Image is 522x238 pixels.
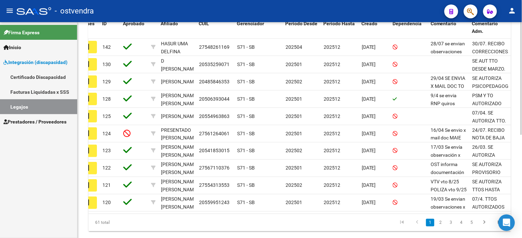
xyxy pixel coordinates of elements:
[362,62,376,67] span: [DATE]
[199,183,229,188] span: 27554313553
[123,21,144,26] span: Aprobado
[161,126,198,142] div: PRESENTADO [PERSON_NAME]
[456,217,467,229] li: page 4
[431,21,457,26] span: Comentario
[55,3,94,19] span: - ostvendra
[446,217,456,229] li: page 3
[161,144,198,159] div: [PERSON_NAME] [PERSON_NAME]
[324,183,340,188] span: 202512
[362,131,376,136] span: [DATE]
[74,21,94,26] span: Acciones
[199,113,229,119] span: 20554963863
[428,16,469,39] datatable-header-cell: Comentario
[324,131,340,136] span: 202512
[362,200,376,205] span: [DATE]
[321,16,359,39] datatable-header-cell: Periodo Hasta
[472,41,516,133] span: 30/07. RECIBO CORRECCIONES. PSICOLOGIA SE AUTORIZA PROVISORIAMENTE DE AGOSTO HASTA OCTUBRE 2025, ...
[285,21,317,26] span: Periodo Desde
[362,148,376,154] span: [DATE]
[102,183,111,188] span: 121
[161,195,198,211] div: [PERSON_NAME] [PERSON_NAME]
[469,16,511,39] datatable-header-cell: Comentario Adm.
[323,21,355,26] span: Periodo Hasta
[472,110,514,163] span: 07/04. SE AUTORIZA TTO. SE AGUARDA RESTO SEGUN RHC. 19/06. SE AUTORIZA FONOAUDIOLOGIA
[426,219,434,227] a: 1
[324,79,340,84] span: 202512
[362,113,376,119] span: [DATE]
[199,148,229,154] span: 20541853015
[286,62,302,67] span: 202501
[431,127,466,141] span: 16/04 Se envio x mail doc MAIE
[89,214,172,231] div: 61 total
[199,200,229,205] span: 20559951243
[3,118,66,126] span: Prestadores / Proveedores
[199,165,229,171] span: 27567110376
[286,165,302,171] span: 202501
[457,219,466,227] a: 4
[237,131,255,136] span: S71 - SB
[431,93,463,114] span: 9/4 se envia RNP quiros (kinesio) x mail
[286,44,302,50] span: 202504
[324,44,340,50] span: 202512
[161,40,193,56] div: HASUR UMA DELFINA
[467,217,477,229] li: page 5
[199,44,229,50] span: 27548261169
[237,44,255,50] span: S71 - SB
[493,219,506,227] a: go to last page
[237,96,255,102] span: S71 - SB
[161,57,198,73] div: D [PERSON_NAME]
[362,96,376,102] span: [DATE]
[161,161,198,177] div: [PERSON_NAME] [PERSON_NAME]
[362,165,376,171] span: [DATE]
[158,16,196,39] datatable-header-cell: Afiliado
[286,183,302,188] span: 202502
[472,58,506,87] span: SE AUT TTO DESDE MARZO. MAIE DESDE FEB 25
[102,200,111,205] span: 120
[237,79,255,84] span: S71 - SB
[120,16,148,39] datatable-header-cell: Aprobado
[435,217,446,229] li: page 2
[362,79,376,84] span: [DATE]
[161,178,198,194] div: [PERSON_NAME] [PERSON_NAME]
[161,112,198,120] div: [PERSON_NAME]
[237,200,255,205] span: S71 - SB
[199,62,229,67] span: 20535259071
[468,219,476,227] a: 5
[362,44,376,50] span: [DATE]
[286,200,302,205] span: 202501
[359,16,390,39] datatable-header-cell: Creado
[99,16,120,39] datatable-header-cell: ID
[411,219,424,227] a: go to previous page
[161,78,198,86] div: [PERSON_NAME]
[196,16,234,39] datatable-header-cell: CUIL
[498,214,515,231] div: Open Intercom Messenger
[436,219,445,227] a: 2
[237,165,255,171] span: S71 - SB
[102,96,111,102] span: 128
[286,148,302,154] span: 202502
[390,16,428,39] datatable-header-cell: Dependencia
[102,79,111,84] span: 129
[237,62,255,67] span: S71 - SB
[102,148,111,154] span: 123
[3,58,67,66] span: Integración (discapacidad)
[102,44,111,50] span: 142
[161,92,198,108] div: [PERSON_NAME] [PERSON_NAME]
[393,21,422,26] span: Dependencia
[199,79,229,84] span: 20485846353
[361,21,377,26] span: Creado
[286,131,302,136] span: 202501
[431,41,465,62] span: 28/07 se envian observaciones por mail
[324,200,340,205] span: 202512
[237,183,255,188] span: S71 - SB
[199,96,229,102] span: 20506393044
[478,219,491,227] a: go to next page
[472,21,498,34] span: Comentario Adm.
[102,62,111,67] span: 130
[324,148,340,154] span: 202512
[286,96,302,102] span: 202501
[102,113,111,119] span: 125
[324,113,340,119] span: 202512
[102,165,111,171] span: 122
[199,131,229,136] span: 27561264061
